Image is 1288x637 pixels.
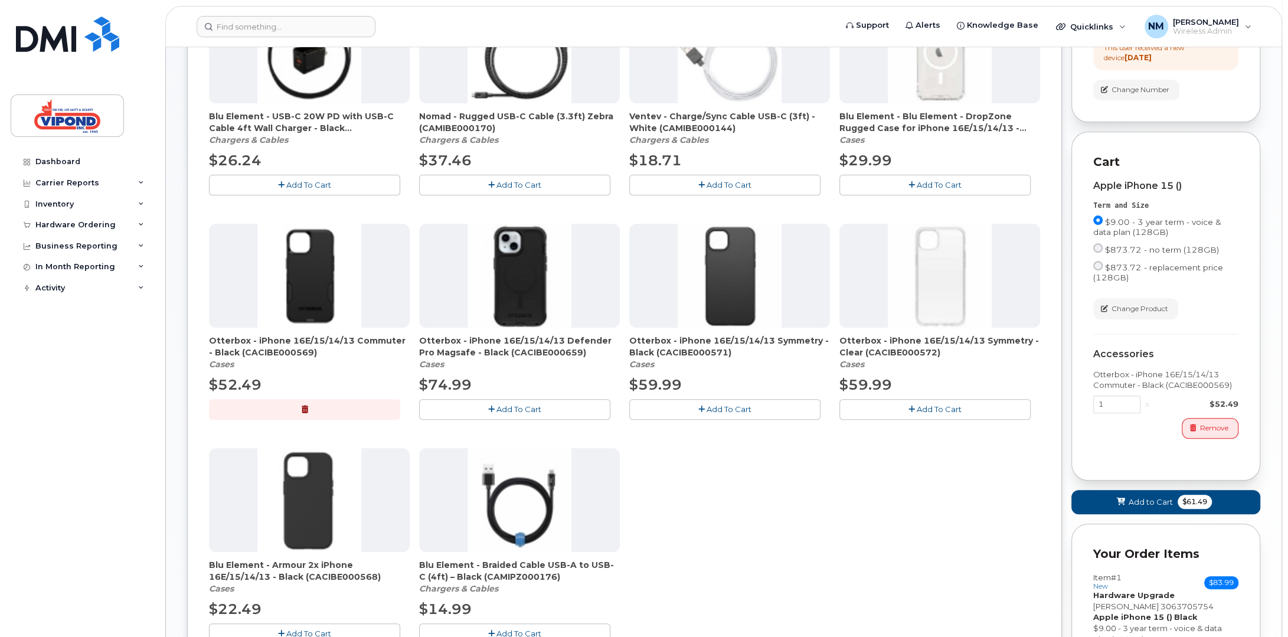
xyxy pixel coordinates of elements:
[1093,602,1159,611] span: [PERSON_NAME]
[419,152,472,169] span: $37.46
[1104,43,1228,63] div: This user received a new device
[1136,15,1260,38] div: Neil Mallette
[1093,215,1103,225] input: $9.00 - 3 year term - voice & data plan (128GB)
[419,175,610,195] button: Add To Cart
[1182,418,1238,439] button: Remove
[1093,261,1103,270] input: $873.72 - replacement price (128GB)
[209,110,410,146] div: Blu Element - USB-C 20W PD with USB-C Cable 4ft Wall Charger - Black (CAHCPZ000096)
[419,559,620,583] span: Blu Element - Braided Cable USB-A to USB-C (4ft) – Black (CAMIPZ000176)
[209,335,410,370] div: Otterbox - iPhone 16E/15/14/13 Commuter - Black (CACIBE000569)
[209,359,234,370] em: Cases
[1048,15,1134,38] div: Quicklinks
[419,583,498,594] em: Chargers & Cables
[1071,490,1260,514] button: Add to Cart $61.49
[1174,612,1198,622] strong: Black
[1178,495,1212,509] span: $61.49
[1093,243,1103,253] input: $873.72 - no term (128GB)
[707,404,751,414] span: Add To Cart
[916,19,940,31] span: Alerts
[839,376,892,393] span: $59.99
[209,600,261,618] span: $22.49
[1093,298,1178,319] button: Change Product
[839,110,1040,146] div: Blu Element - Blu Element - DropZone Rugged Case for iPhone 16E/15/14/13 - Clear (CACIBE000602)
[1204,576,1238,589] span: $83.99
[678,224,782,328] img: accessory36845.JPG
[839,335,1040,370] div: Otterbox - iPhone 16E/15/14/13 Symmetry - Clear (CACIBE000572)
[629,359,654,370] em: Cases
[967,19,1038,31] span: Knowledge Base
[209,110,410,134] span: Blu Element - USB-C 20W PD with USB-C Cable 4ft Wall Charger - Black (CAHCPZ000096)
[197,16,375,37] input: Find something...
[1112,84,1169,95] span: Change Number
[1093,153,1238,171] p: Cart
[629,335,830,358] span: Otterbox - iPhone 16E/15/14/13 Symmetry - Black (CACIBE000571)
[839,359,864,370] em: Cases
[839,175,1031,195] button: Add To Cart
[629,335,830,370] div: Otterbox - iPhone 16E/15/14/13 Symmetry - Black (CACIBE000571)
[949,14,1047,37] a: Knowledge Base
[629,135,708,145] em: Chargers & Cables
[419,110,620,134] span: Nomad - Rugged USB-C Cable (3.3ft) Zebra (CAMIBE000170)
[839,335,1040,358] span: Otterbox - iPhone 16E/15/14/13 Symmetry - Clear (CACIBE000572)
[209,559,410,594] div: Blu Element - Armour 2x iPhone 16E/15/14/13 - Black (CACIBE000568)
[1093,582,1108,590] small: new
[1129,496,1173,508] span: Add to Cart
[917,404,962,414] span: Add To Cart
[1154,398,1238,410] div: $52.49
[1140,398,1154,410] div: x
[629,175,820,195] button: Add To Cart
[209,583,234,594] em: Cases
[1200,423,1228,433] span: Remove
[839,135,864,145] em: Cases
[917,180,962,190] span: Add To Cart
[1093,573,1122,590] h3: Item
[1105,245,1219,254] span: $873.72 - no term (128GB)
[468,224,571,328] img: accessory36844.JPG
[1111,573,1122,582] span: #1
[468,448,571,552] img: accessory36348.JPG
[209,335,410,358] span: Otterbox - iPhone 16E/15/14/13 Commuter - Black (CACIBE000569)
[838,14,897,37] a: Support
[496,180,541,190] span: Add To Cart
[629,376,682,393] span: $59.99
[839,399,1031,420] button: Add To Cart
[839,152,892,169] span: $29.99
[419,335,620,370] div: Otterbox - iPhone 16E/15/14/13 Defender Pro Magsafe - Black (CACIBE000659)
[286,180,331,190] span: Add To Cart
[1093,80,1179,100] button: Change Number
[629,152,682,169] span: $18.71
[1093,181,1238,191] div: Apple iPhone 15 ()
[629,110,830,134] span: Ventev - Charge/Sync Cable USB-C (3ft) - White (CAMIBE000144)
[419,399,610,420] button: Add To Cart
[629,399,820,420] button: Add To Cart
[1148,19,1164,34] span: NM
[1093,349,1238,360] div: Accessories
[1093,217,1221,237] span: $9.00 - 3 year term - voice & data plan (128GB)
[1173,17,1239,27] span: [PERSON_NAME]
[419,110,620,146] div: Nomad - Rugged USB-C Cable (3.3ft) Zebra (CAMIBE000170)
[707,180,751,190] span: Add To Cart
[496,404,541,414] span: Add To Cart
[1124,53,1152,62] strong: [DATE]
[419,559,620,594] div: Blu Element - Braided Cable USB-A to USB-C (4ft) – Black (CAMIPZ000176)
[1093,263,1223,282] span: $873.72 - replacement price (128GB)
[209,135,288,145] em: Chargers & Cables
[209,559,410,583] span: Blu Element - Armour 2x iPhone 16E/15/14/13 - Black (CACIBE000568)
[856,19,889,31] span: Support
[419,335,620,358] span: Otterbox - iPhone 16E/15/14/13 Defender Pro Magsafe - Black (CACIBE000659)
[419,359,444,370] em: Cases
[419,135,498,145] em: Chargers & Cables
[419,376,472,393] span: $74.99
[257,224,361,328] img: accessory36920.JPG
[1093,201,1238,211] div: Term and Size
[1160,602,1214,611] span: 3063705754
[1112,303,1168,314] span: Change Product
[1070,22,1113,31] span: Quicklinks
[209,175,400,195] button: Add To Cart
[209,376,261,393] span: $52.49
[888,224,992,328] img: accessory36846.JPG
[257,448,361,552] img: accessory36919.JPG
[1093,545,1238,563] p: Your Order Items
[1093,590,1175,600] strong: Hardware Upgrade
[1173,27,1239,36] span: Wireless Admin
